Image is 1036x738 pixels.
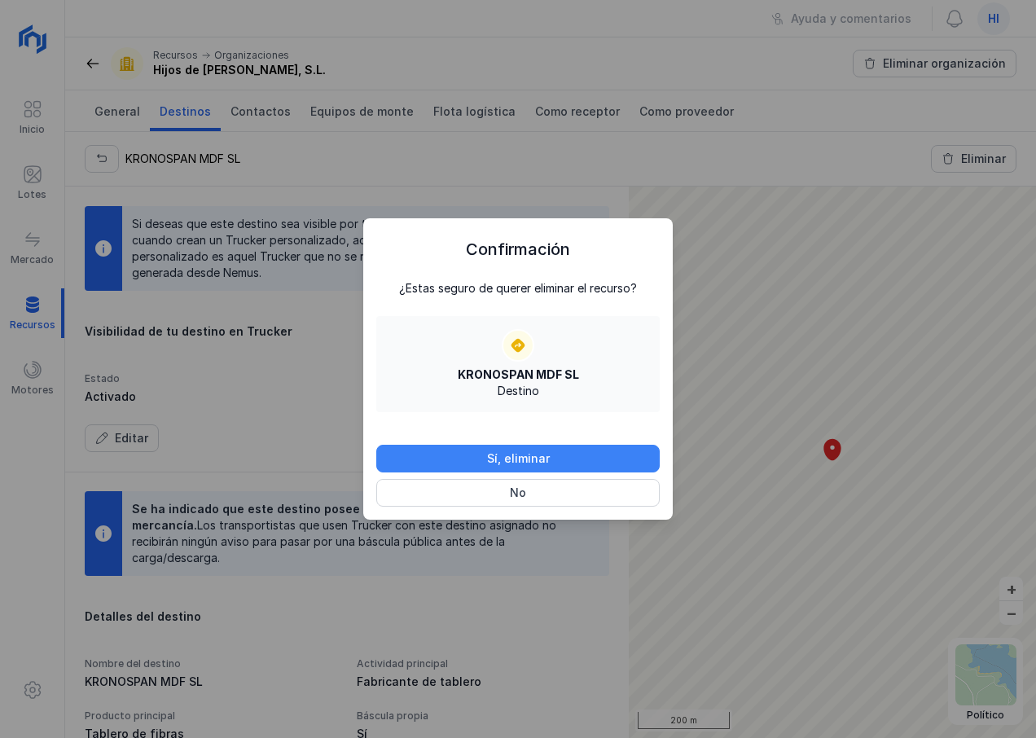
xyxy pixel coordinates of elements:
[399,280,637,297] div: ¿Estas seguro de querer eliminar el recurso?
[498,383,539,399] div: Destino
[376,445,660,472] button: Sí, eliminar
[487,450,550,467] div: Sí, eliminar
[510,485,526,501] div: No
[376,479,660,507] button: No
[458,367,579,383] div: KRONOSPAN MDF SL
[466,238,570,261] div: Confirmación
